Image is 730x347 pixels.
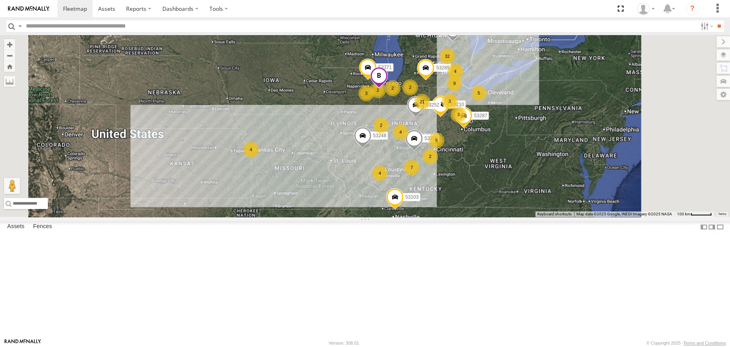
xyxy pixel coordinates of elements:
[716,221,724,233] label: Hide Summary Table
[447,63,463,79] div: 4
[4,178,20,194] button: Drag Pegman onto the map to open Street View
[4,50,15,61] button: Zoom out
[4,339,41,347] a: Visit our Website
[576,212,672,216] span: Map data ©2025 Google, INEGI Imagery ©2025 NASA
[17,20,23,32] label: Search Query
[370,82,386,98] div: 2
[372,165,388,181] div: 4
[422,148,438,164] div: 2
[385,80,401,96] div: 2
[439,48,455,64] div: 32
[426,102,439,108] span: 53252
[700,221,708,233] label: Dock Summary Table to the Left
[243,142,259,158] div: 4
[424,136,438,141] span: 53216
[450,106,466,122] div: 3
[29,221,56,233] label: Fences
[4,76,15,87] label: Measure
[708,221,716,233] label: Dock Summary Table to the Right
[378,65,391,71] span: 53271
[414,94,430,110] div: 21
[716,89,730,100] label: Map Settings
[436,65,449,71] span: 53285
[373,133,386,138] span: 53248
[393,124,408,140] div: 4
[697,20,714,32] label: Search Filter Options
[404,160,420,175] div: 7
[4,61,15,72] button: Zoom Home
[442,93,458,109] div: 3
[471,85,487,101] div: 5
[373,117,389,133] div: 2
[646,341,726,345] div: © Copyright 2025 -
[4,39,15,50] button: Zoom in
[675,211,714,217] button: Map Scale: 100 km per 49 pixels
[537,211,572,217] button: Keyboard shortcuts
[8,6,49,12] img: rand-logo.svg
[474,113,487,118] span: 53287
[683,341,726,345] a: Terms and Conditions
[718,213,726,216] a: Terms (opens in new tab)
[677,212,691,216] span: 100 km
[686,2,698,15] i: ?
[634,3,657,15] div: Miky Transport
[329,341,359,345] div: Version: 308.01
[405,195,418,200] span: 53103
[3,221,28,233] label: Assets
[402,79,418,95] div: 2
[358,85,374,101] div: 3
[428,132,444,148] div: 5
[446,75,462,91] div: 9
